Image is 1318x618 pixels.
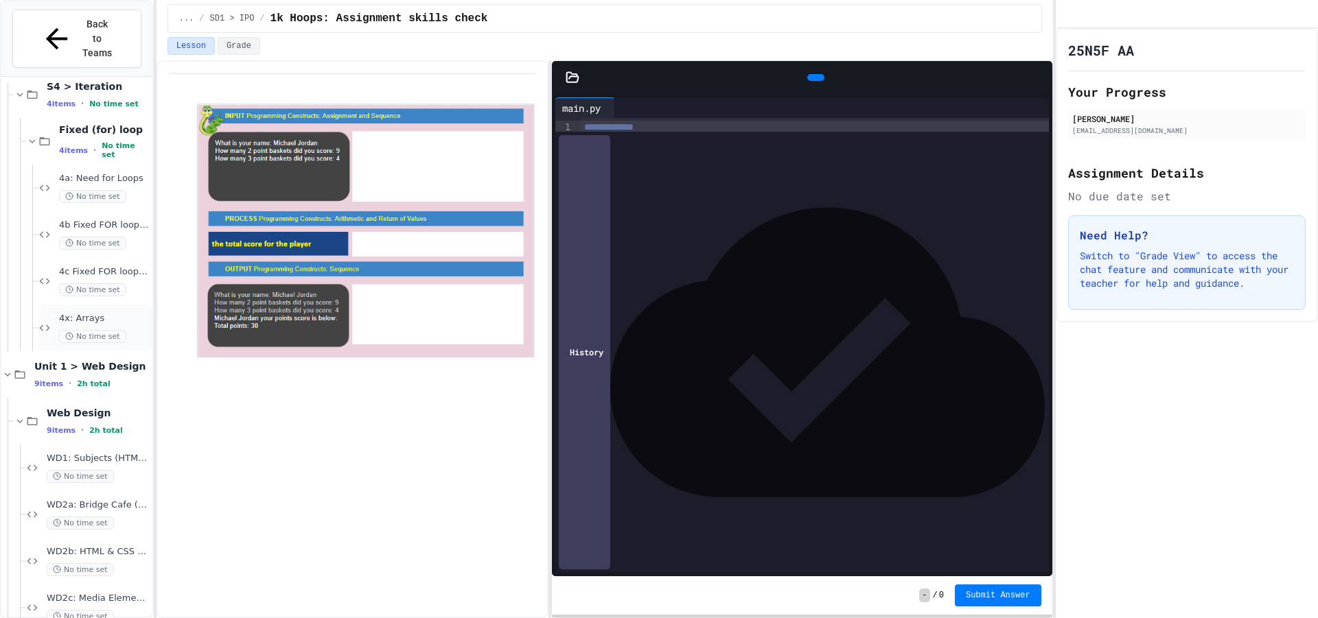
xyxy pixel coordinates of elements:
div: History [559,135,610,569]
button: Submit Answer [955,584,1041,606]
span: WD2a: Bridge Cafe (HTML & CSS) [47,499,150,511]
span: No time set [59,330,126,343]
div: 1 [555,121,573,134]
span: • [69,378,71,389]
span: 4 items [59,146,88,155]
span: Unit 1 > Web Design [34,360,150,372]
span: 4c Fixed FOR loops: Stationery Order [59,266,150,278]
span: 9 items [47,426,76,435]
span: Submit Answer [966,590,1030,601]
span: 9 items [34,379,63,388]
p: Switch to "Grade View" to access the chat feature and communicate with your teacher for help and ... [1080,249,1294,290]
div: main.py [555,101,608,115]
span: 4a: Need for Loops [59,173,150,185]
span: ... [179,13,194,24]
button: Lesson [167,37,215,55]
div: [EMAIL_ADDRESS][DOMAIN_NAME] [1072,126,1302,136]
h3: Need Help? [1080,227,1294,243]
h2: Your Progress [1068,82,1306,102]
span: No time set [102,141,150,159]
span: 2h total [77,379,111,388]
h1: 25N5F AA [1068,40,1134,60]
span: 1k Hoops: Assignment skills check [270,10,488,27]
span: / [199,13,204,24]
span: • [81,425,84,436]
span: No time set [47,516,114,530]
span: • [81,98,84,109]
span: 4b Fixed FOR loops: Archery [59,219,150,231]
span: / [933,590,938,601]
span: No time set [59,237,126,250]
span: No time set [59,190,126,203]
button: Grade [218,37,260,55]
span: Fixed (for) loop [59,123,150,136]
span: S4 > Iteration [47,80,150,93]
span: No time set [59,283,126,296]
h2: Assignment Details [1068,163,1306,182]
span: WD1: Subjects (HTML & CSS) [47,453,150,464]
button: Back to Teams [12,10,141,68]
span: SD1 > IPO [210,13,255,24]
span: / [259,13,264,24]
span: 4x: Arrays [59,313,150,324]
div: [PERSON_NAME] [1072,112,1302,125]
span: Back to Teams [81,17,113,60]
span: 4 items [47,99,76,108]
span: • [93,145,96,156]
span: 0 [939,590,944,601]
div: No due date set [1068,188,1306,204]
span: No time set [47,470,114,483]
span: - [919,589,929,602]
span: No time set [47,563,114,576]
span: Web Design [47,407,150,419]
span: No time set [89,99,139,108]
span: WD2c: Media Elements [47,593,150,604]
span: 2h total [89,426,123,435]
span: WD2b: HTML & CSS (Pizzatalia) [47,546,150,558]
div: main.py [555,97,615,118]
